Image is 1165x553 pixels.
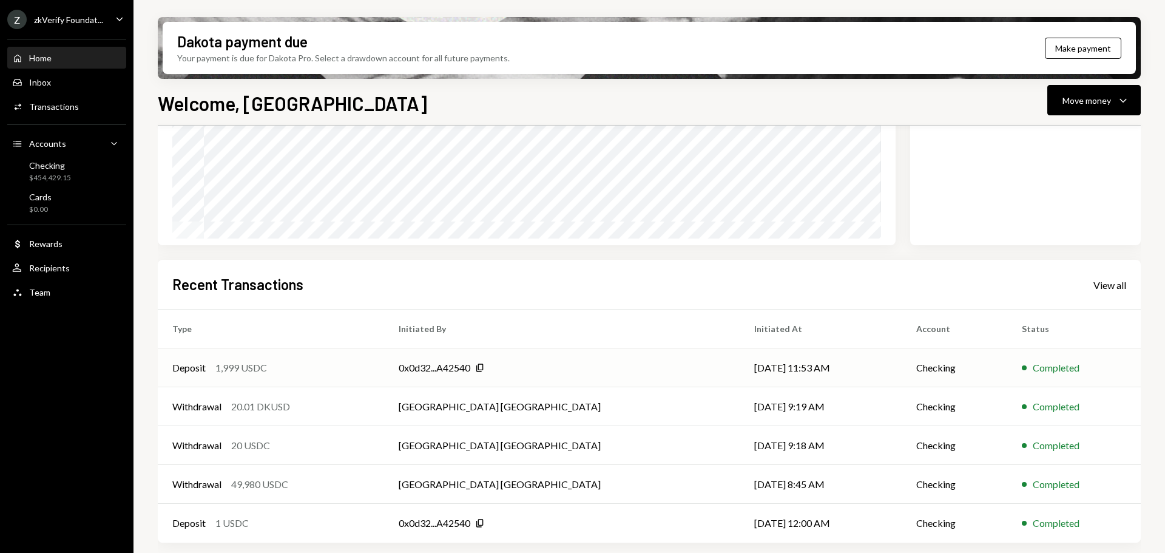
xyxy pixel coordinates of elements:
div: Home [29,53,52,63]
th: Initiated By [384,310,740,348]
a: Rewards [7,232,126,254]
td: [DATE] 9:19 AM [740,387,901,426]
div: zkVerify Foundat... [34,15,103,25]
div: 49,980 USDC [231,477,288,492]
td: [GEOGRAPHIC_DATA] [GEOGRAPHIC_DATA] [384,426,740,465]
div: Cards [29,192,52,202]
div: Z [7,10,27,29]
div: Accounts [29,138,66,149]
th: Initiated At [740,310,901,348]
h1: Welcome, [GEOGRAPHIC_DATA] [158,91,427,115]
div: 20.01 DKUSD [231,399,290,414]
div: Transactions [29,101,79,112]
a: Home [7,47,126,69]
div: $454,429.15 [29,173,71,183]
td: Checking [902,387,1007,426]
div: View all [1093,279,1126,291]
div: Completed [1033,438,1079,453]
td: [DATE] 8:45 AM [740,465,901,504]
div: Withdrawal [172,438,221,453]
div: Checking [29,160,71,171]
a: Recipients [7,257,126,279]
div: 0x0d32...A42540 [399,361,470,375]
h2: Recent Transactions [172,274,303,294]
div: $0.00 [29,205,52,215]
div: Move money [1062,94,1111,107]
td: [GEOGRAPHIC_DATA] [GEOGRAPHIC_DATA] [384,387,740,426]
div: Inbox [29,77,51,87]
button: Move money [1047,85,1141,115]
td: Checking [902,426,1007,465]
div: Team [29,287,50,297]
a: View all [1093,278,1126,291]
td: [DATE] 9:18 AM [740,426,901,465]
div: 20 USDC [231,438,270,453]
div: Dakota payment due [177,32,308,52]
td: [DATE] 12:00 AM [740,504,901,543]
div: Completed [1033,361,1079,375]
a: Transactions [7,95,126,117]
td: Checking [902,348,1007,387]
th: Status [1007,310,1141,348]
div: 1 USDC [215,516,249,531]
a: Accounts [7,132,126,154]
a: Team [7,281,126,303]
div: Completed [1033,516,1079,531]
a: Inbox [7,71,126,93]
td: Checking [902,465,1007,504]
div: Deposit [172,361,206,375]
div: Your payment is due for Dakota Pro. Select a drawdown account for all future payments. [177,52,510,64]
div: Completed [1033,477,1079,492]
td: [DATE] 11:53 AM [740,348,901,387]
a: Cards$0.00 [7,188,126,217]
div: 1,999 USDC [215,361,267,375]
div: Withdrawal [172,399,221,414]
div: Completed [1033,399,1079,414]
div: Recipients [29,263,70,273]
td: [GEOGRAPHIC_DATA] [GEOGRAPHIC_DATA] [384,465,740,504]
div: Deposit [172,516,206,531]
th: Type [158,310,384,348]
div: 0x0d32...A42540 [399,516,470,531]
div: Withdrawal [172,477,221,492]
td: Checking [902,504,1007,543]
th: Account [902,310,1007,348]
button: Make payment [1045,38,1121,59]
a: Checking$454,429.15 [7,157,126,186]
div: Rewards [29,239,62,249]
